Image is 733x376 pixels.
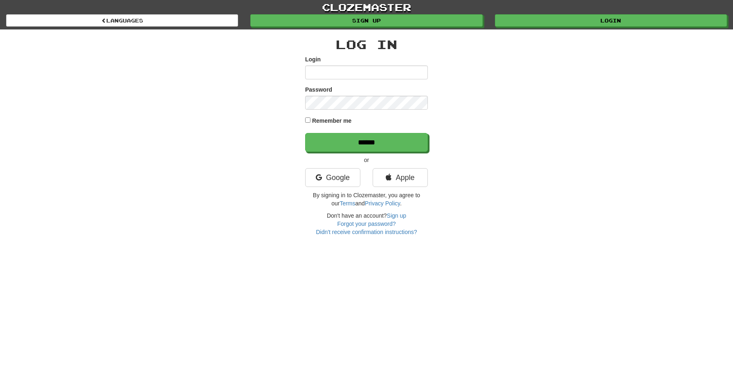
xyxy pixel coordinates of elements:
a: Google [305,168,360,187]
a: Privacy Policy [365,200,400,207]
label: Password [305,86,332,94]
a: Forgot your password? [337,221,396,227]
h2: Log In [305,38,428,51]
a: Login [495,14,727,27]
a: Apple [373,168,428,187]
label: Remember me [312,117,352,125]
a: Sign up [387,212,406,219]
label: Login [305,55,321,63]
a: Didn't receive confirmation instructions? [316,229,417,235]
a: Terms [340,200,355,207]
a: Languages [6,14,238,27]
div: Don't have an account? [305,212,428,236]
a: Sign up [250,14,482,27]
p: By signing in to Clozemaster, you agree to our and . [305,191,428,207]
p: or [305,156,428,164]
